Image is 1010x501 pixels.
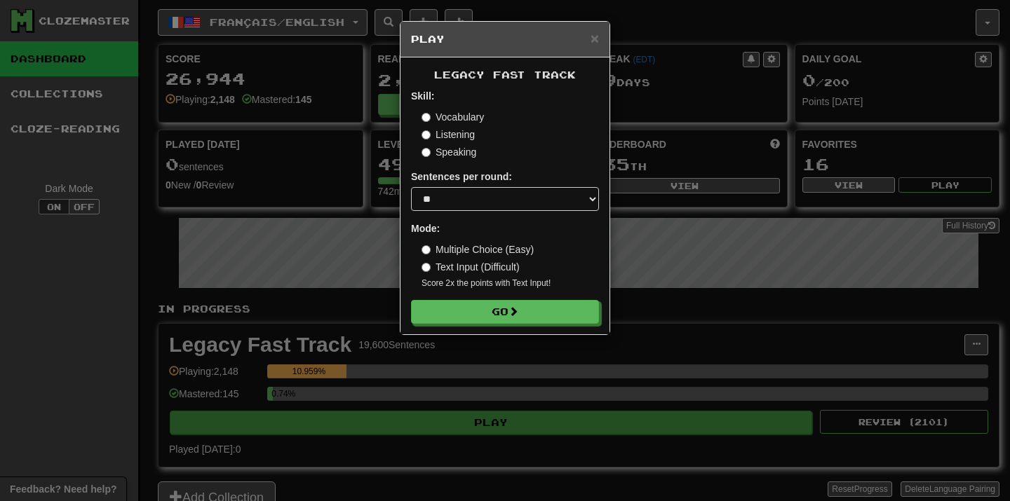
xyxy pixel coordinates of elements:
[422,260,520,274] label: Text Input (Difficult)
[422,263,431,272] input: Text Input (Difficult)
[411,223,440,234] strong: Mode:
[422,128,475,142] label: Listening
[422,110,484,124] label: Vocabulary
[422,242,534,256] label: Multiple Choice (Easy)
[422,113,431,122] input: Vocabulary
[422,130,431,139] input: Listening
[411,90,434,102] strong: Skill:
[434,69,576,81] span: Legacy Fast Track
[422,245,431,254] input: Multiple Choice (Easy)
[422,145,476,159] label: Speaking
[591,31,599,46] button: Close
[411,170,512,184] label: Sentences per round:
[411,32,599,46] h5: Play
[422,277,599,289] small: Score 2x the points with Text Input !
[422,148,431,157] input: Speaking
[591,30,599,46] span: ×
[411,300,599,324] button: Go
